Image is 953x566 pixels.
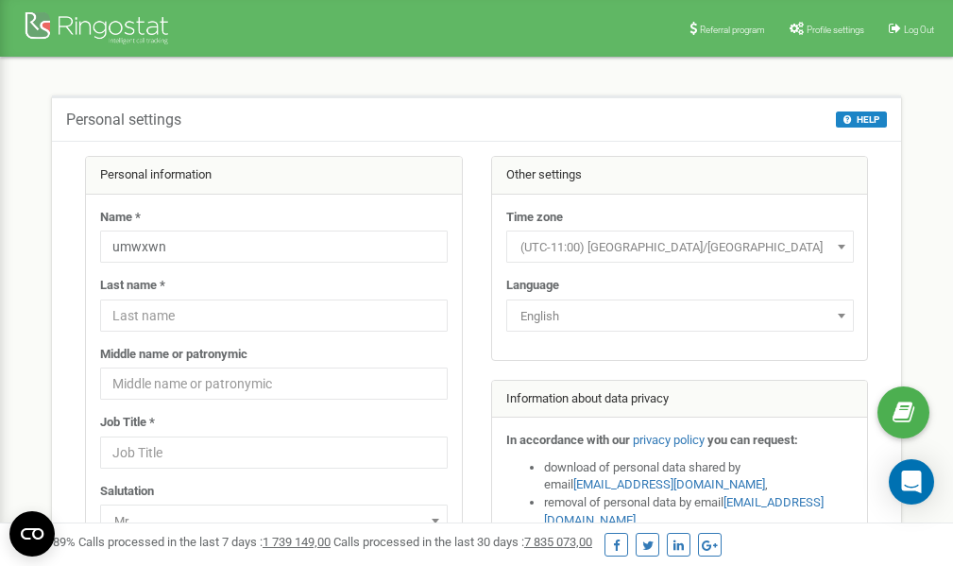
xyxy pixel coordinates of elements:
[836,111,887,128] button: HELP
[544,494,854,529] li: removal of personal data by email ,
[492,381,868,419] div: Information about data privacy
[86,157,462,195] div: Personal information
[492,157,868,195] div: Other settings
[807,25,864,35] span: Profile settings
[100,483,154,501] label: Salutation
[513,234,847,261] span: (UTC-11:00) Pacific/Midway
[100,368,448,400] input: Middle name or patronymic
[100,209,141,227] label: Name *
[100,346,247,364] label: Middle name or patronymic
[544,459,854,494] li: download of personal data shared by email ,
[707,433,798,447] strong: you can request:
[100,414,155,432] label: Job Title *
[100,300,448,332] input: Last name
[78,535,331,549] span: Calls processed in the last 7 days :
[100,277,165,295] label: Last name *
[633,433,705,447] a: privacy policy
[100,437,448,469] input: Job Title
[100,231,448,263] input: Name
[100,505,448,537] span: Mr.
[9,511,55,557] button: Open CMP widget
[524,535,592,549] u: 7 835 073,00
[573,477,765,491] a: [EMAIL_ADDRESS][DOMAIN_NAME]
[506,209,563,227] label: Time zone
[506,300,854,332] span: English
[700,25,765,35] span: Referral program
[66,111,181,129] h5: Personal settings
[107,508,441,535] span: Mr.
[889,459,934,505] div: Open Intercom Messenger
[513,303,847,330] span: English
[506,231,854,263] span: (UTC-11:00) Pacific/Midway
[506,433,630,447] strong: In accordance with our
[263,535,331,549] u: 1 739 149,00
[333,535,592,549] span: Calls processed in the last 30 days :
[506,277,559,295] label: Language
[904,25,934,35] span: Log Out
